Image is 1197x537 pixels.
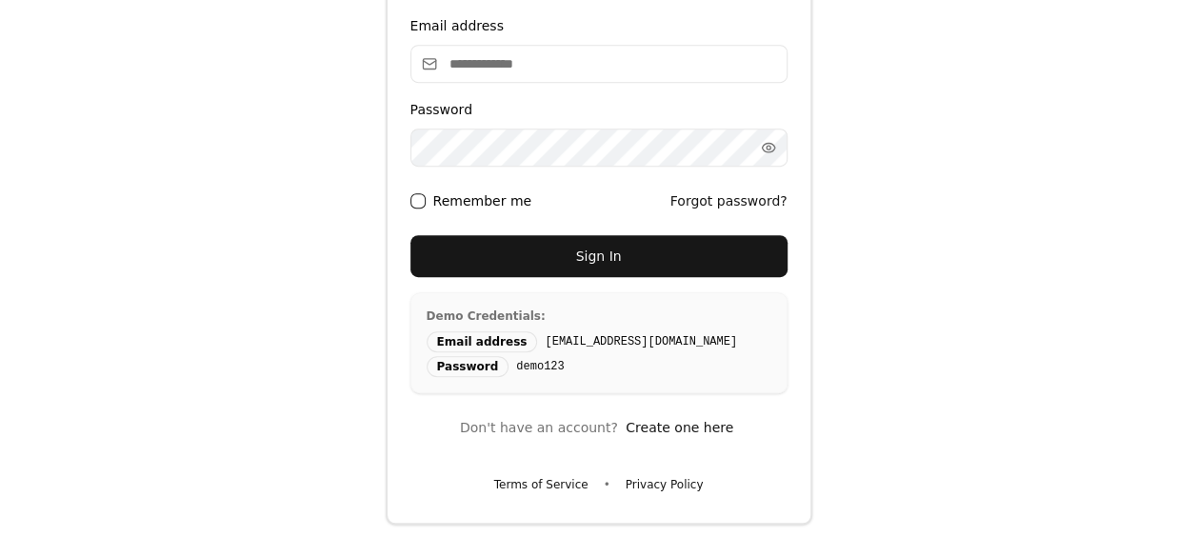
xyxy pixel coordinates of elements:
[670,182,788,220] button: Forgot password?
[494,469,589,500] button: Terms of Service
[622,408,737,447] button: Create one here
[427,308,771,324] p: Demo Credentials:
[516,359,564,374] code: demo123
[410,18,504,33] label: Email address
[410,102,472,117] label: Password
[545,334,737,349] code: [EMAIL_ADDRESS][DOMAIN_NAME]
[604,477,610,492] span: •
[626,469,704,500] button: Privacy Policy
[410,235,788,277] button: Sign In
[460,420,622,435] span: Don't have an account?
[427,356,509,377] div: Password
[427,331,538,352] div: Email address
[433,191,532,210] label: Remember me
